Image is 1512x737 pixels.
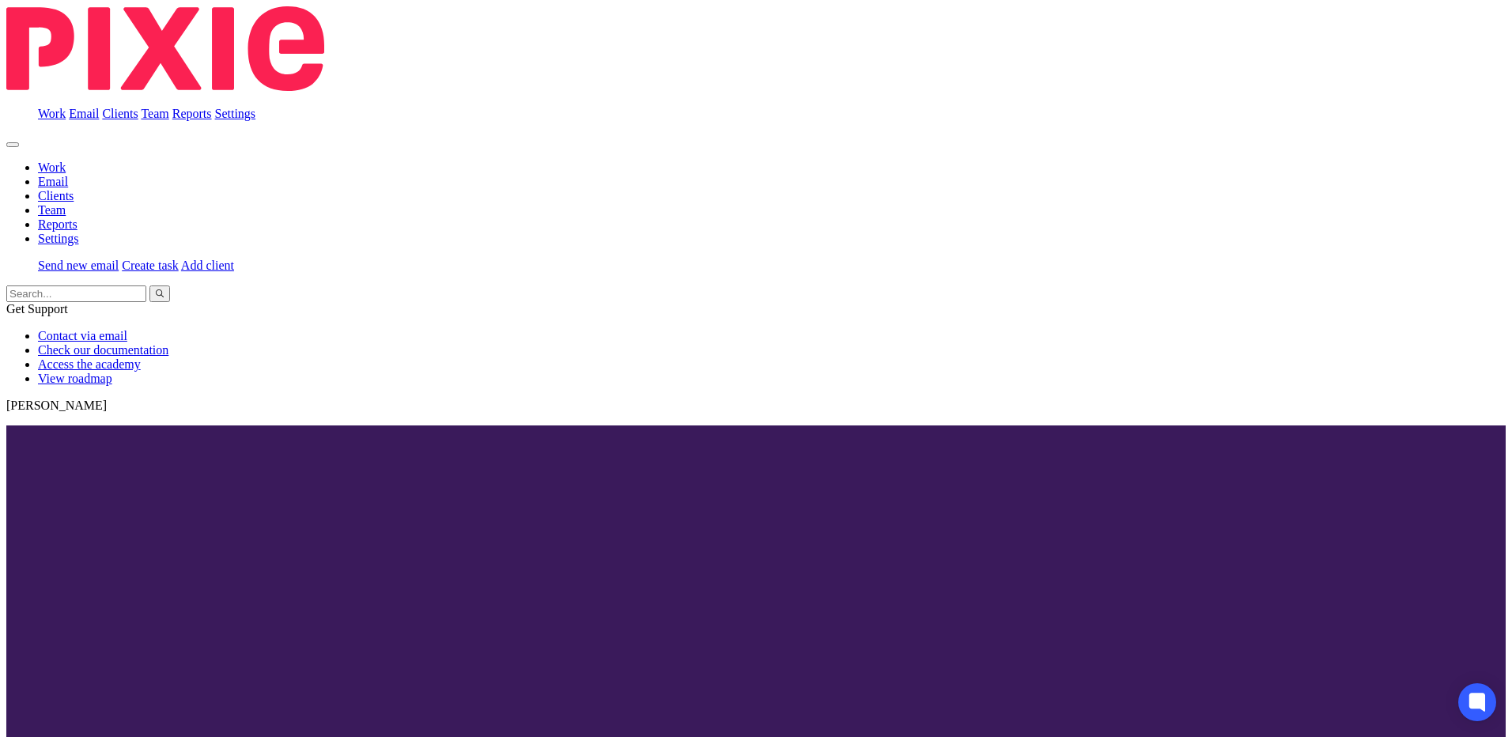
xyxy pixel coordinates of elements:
[38,343,168,357] a: Check our documentation
[38,217,77,231] a: Reports
[6,6,324,91] img: Pixie
[181,259,234,272] a: Add client
[38,372,112,385] a: View roadmap
[215,107,256,120] a: Settings
[172,107,212,120] a: Reports
[122,259,179,272] a: Create task
[38,357,141,371] a: Access the academy
[38,107,66,120] a: Work
[141,107,168,120] a: Team
[38,203,66,217] a: Team
[38,175,68,188] a: Email
[38,189,74,202] a: Clients
[38,232,79,245] a: Settings
[38,329,127,342] a: Contact via email
[6,302,68,316] span: Get Support
[6,285,146,302] input: Search
[102,107,138,120] a: Clients
[69,107,99,120] a: Email
[38,161,66,174] a: Work
[149,285,170,302] button: Search
[6,399,1506,413] p: [PERSON_NAME]
[38,259,119,272] a: Send new email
